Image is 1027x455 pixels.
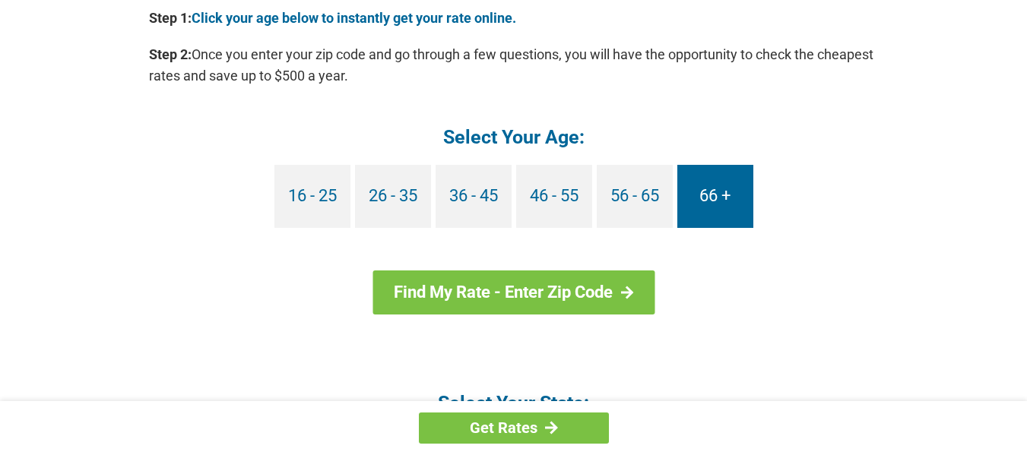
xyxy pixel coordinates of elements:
[355,165,431,228] a: 26 - 35
[677,165,753,228] a: 66 +
[149,390,879,416] h4: Select Your State:
[149,46,192,62] b: Step 2:
[597,165,673,228] a: 56 - 65
[149,125,879,150] h4: Select Your Age:
[516,165,592,228] a: 46 - 55
[372,270,655,314] a: Find My Rate - Enter Zip Code
[149,10,192,26] b: Step 1:
[149,44,879,87] p: Once you enter your zip code and go through a few questions, you will have the opportunity to che...
[436,165,512,228] a: 36 - 45
[274,165,350,228] a: 16 - 25
[419,412,609,444] a: Get Rates
[192,10,516,26] a: Click your age below to instantly get your rate online.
